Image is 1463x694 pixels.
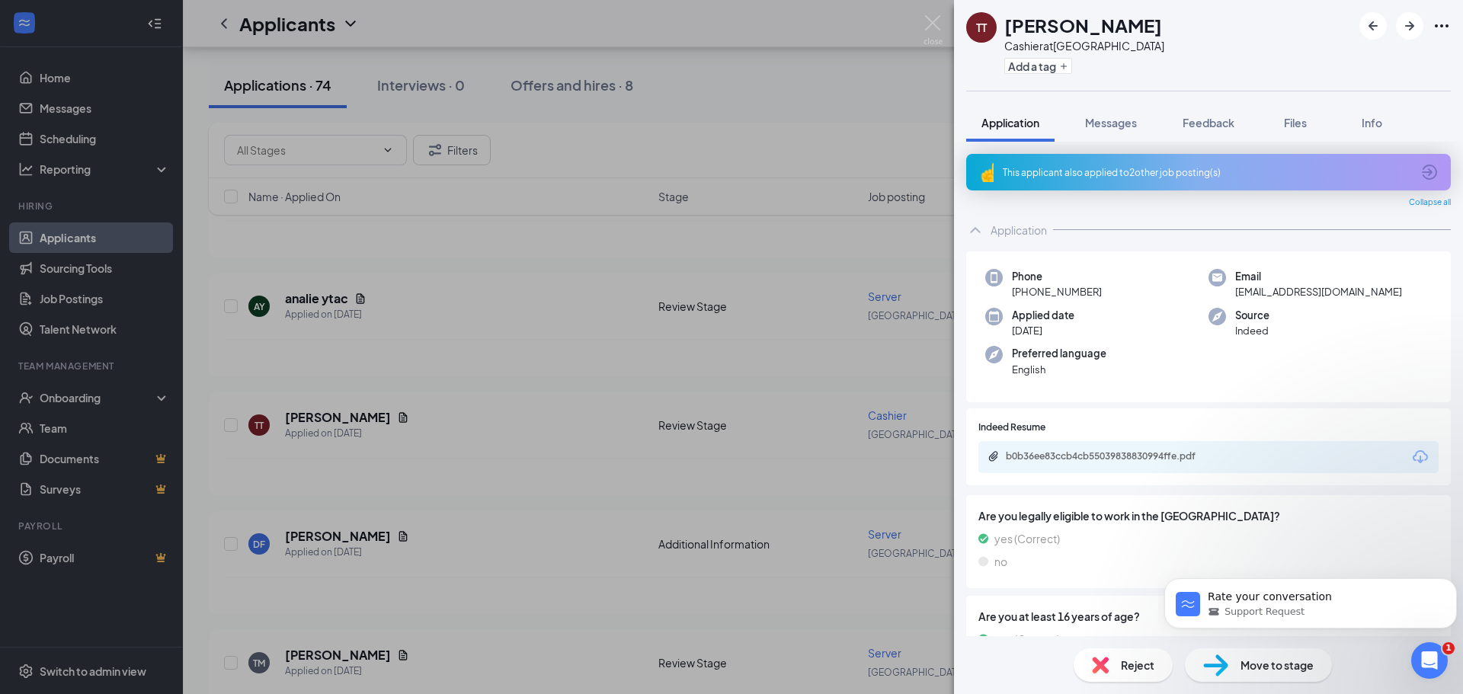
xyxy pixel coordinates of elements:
[1411,448,1429,466] svg: Download
[1004,38,1164,53] div: Cashier at [GEOGRAPHIC_DATA]
[1362,116,1382,130] span: Info
[991,222,1047,238] div: Application
[1158,546,1463,653] iframe: Intercom notifications message
[1012,323,1074,338] span: [DATE]
[1059,62,1068,71] svg: Plus
[1241,657,1314,673] span: Move to stage
[1433,17,1451,35] svg: Ellipses
[978,608,1439,625] span: Are you at least 16 years of age?
[994,530,1060,547] span: yes (Correct)
[1085,116,1137,130] span: Messages
[1012,284,1102,299] span: [PHONE_NUMBER]
[981,116,1039,130] span: Application
[1183,116,1234,130] span: Feedback
[1012,362,1106,377] span: English
[988,450,1000,462] svg: Paperclip
[1235,323,1269,338] span: Indeed
[1235,308,1269,323] span: Source
[1420,163,1439,181] svg: ArrowCircle
[994,631,1060,648] span: yes (Correct)
[1004,12,1162,38] h1: [PERSON_NAME]
[1012,308,1074,323] span: Applied date
[988,450,1234,465] a: Paperclipb0b36ee83ccb4cb55039838830994ffe.pdf
[1121,657,1154,673] span: Reject
[994,553,1007,570] span: no
[1409,197,1451,209] span: Collapse all
[1442,642,1455,654] span: 1
[1284,116,1307,130] span: Files
[1004,58,1072,74] button: PlusAdd a tag
[1364,17,1382,35] svg: ArrowLeftNew
[1012,346,1106,361] span: Preferred language
[1003,166,1411,179] div: This applicant also applied to 2 other job posting(s)
[1359,12,1387,40] button: ArrowLeftNew
[1401,17,1419,35] svg: ArrowRight
[966,221,984,239] svg: ChevronUp
[1006,450,1219,462] div: b0b36ee83ccb4cb55039838830994ffe.pdf
[1396,12,1423,40] button: ArrowRight
[1012,269,1102,284] span: Phone
[976,20,987,35] div: TT
[1235,269,1402,284] span: Email
[1411,642,1448,679] iframe: Intercom live chat
[1235,284,1402,299] span: [EMAIL_ADDRESS][DOMAIN_NAME]
[978,507,1439,524] span: Are you legally eligible to work in the [GEOGRAPHIC_DATA]?
[978,421,1045,435] span: Indeed Resume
